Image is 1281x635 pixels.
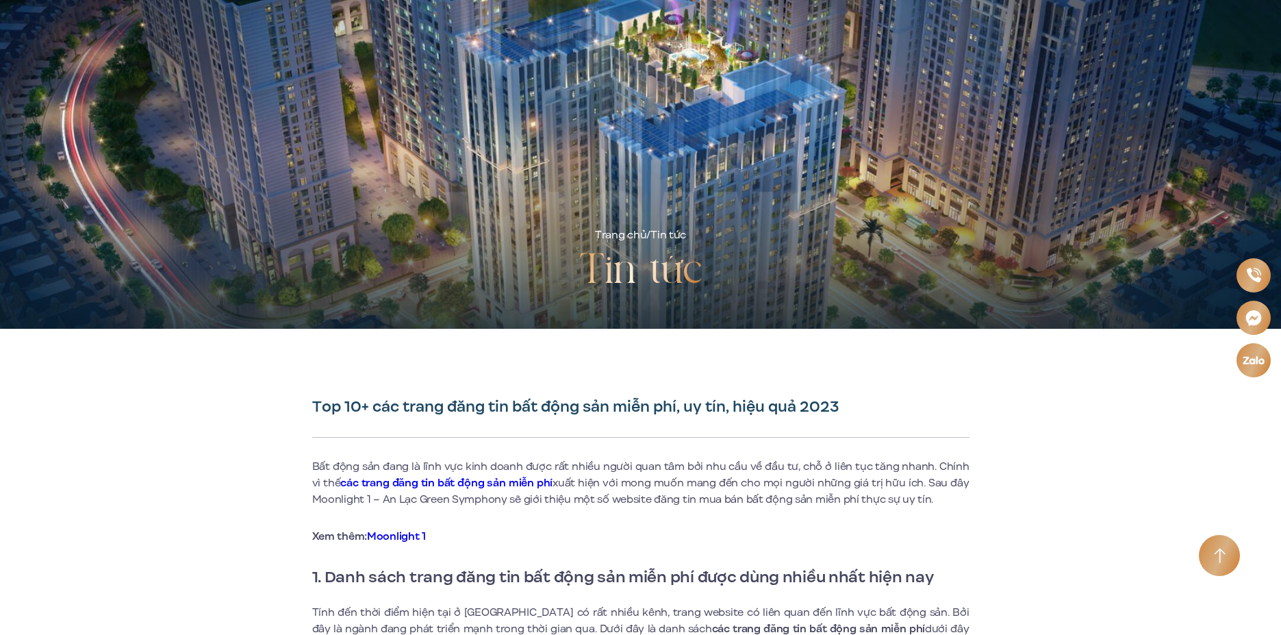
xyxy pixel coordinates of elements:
[595,227,646,242] a: Trang chủ
[312,565,934,588] strong: 1. Danh sách trang đăng tin bất động sản miễn phí được dùng nhiều nhất hiện nay
[1246,267,1261,283] img: Phone icon
[595,227,686,244] div: /
[1245,308,1263,326] img: Messenger icon
[650,227,686,242] span: Tin tức
[1214,548,1226,564] img: Arrow icon
[312,458,969,508] p: Bất động sản đang là lĩnh vực kinh doanh được rất nhiều người quan tâm bởi nhu cầu về đầu tư, chỗ...
[340,475,553,490] a: các trang đăng tin bất động sản miễn phí
[579,244,702,299] h2: Tin tức
[1242,355,1265,365] img: Zalo icon
[312,529,426,544] strong: Xem thêm:
[367,529,426,544] a: Moonlight 1
[312,397,969,416] h1: Top 10+ các trang đăng tin bất động sản miễn phí, uy tín, hiệu quả 2023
